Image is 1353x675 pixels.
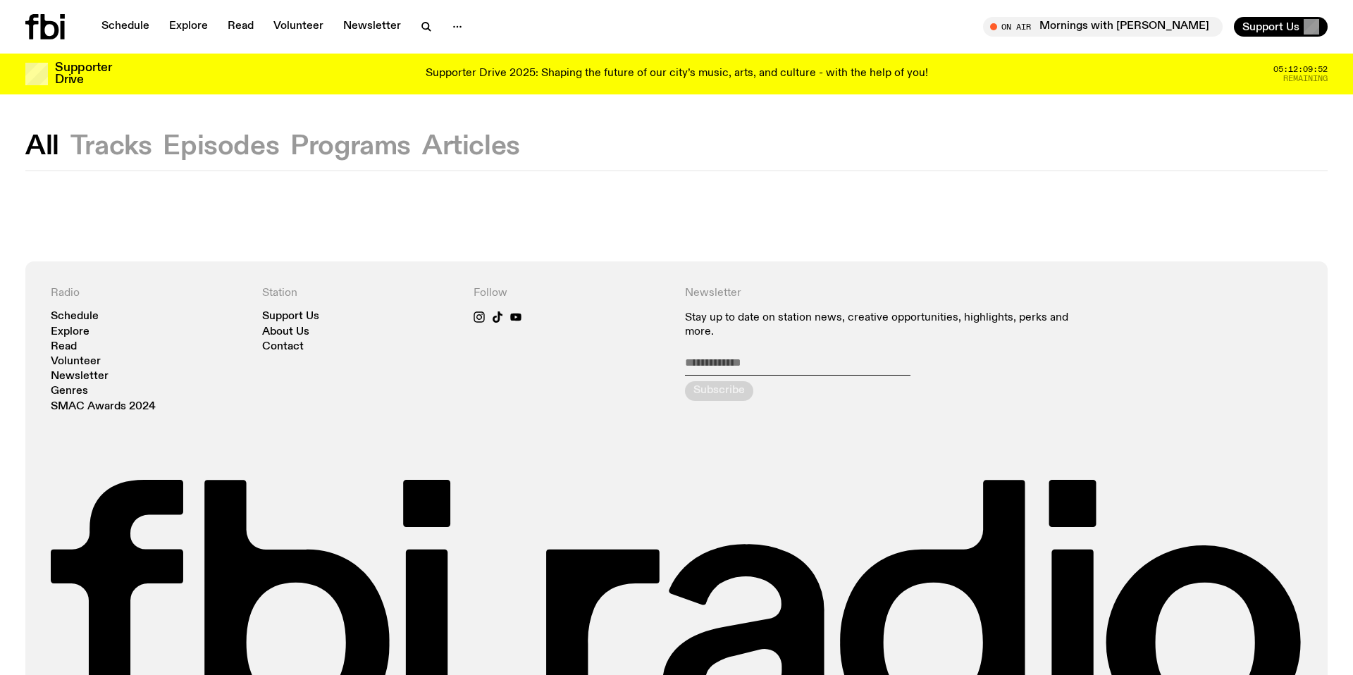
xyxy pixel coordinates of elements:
[219,17,262,37] a: Read
[426,68,928,80] p: Supporter Drive 2025: Shaping the future of our city’s music, arts, and culture - with the help o...
[25,134,59,159] button: All
[51,357,101,367] a: Volunteer
[685,287,1091,300] h4: Newsletter
[51,327,89,337] a: Explore
[163,134,279,159] button: Episodes
[290,134,411,159] button: Programs
[51,287,245,300] h4: Radio
[51,342,77,352] a: Read
[51,402,156,412] a: SMAC Awards 2024
[51,386,88,397] a: Genres
[422,134,520,159] button: Articles
[262,327,309,337] a: About Us
[474,287,668,300] h4: Follow
[983,17,1223,37] button: On AirMornings with [PERSON_NAME] / going All Out
[161,17,216,37] a: Explore
[265,17,332,37] a: Volunteer
[1283,75,1328,82] span: Remaining
[51,311,99,322] a: Schedule
[55,62,111,86] h3: Supporter Drive
[335,17,409,37] a: Newsletter
[1242,20,1299,33] span: Support Us
[70,134,152,159] button: Tracks
[51,371,109,382] a: Newsletter
[685,381,753,401] button: Subscribe
[1234,17,1328,37] button: Support Us
[685,311,1091,338] p: Stay up to date on station news, creative opportunities, highlights, perks and more.
[262,342,304,352] a: Contact
[262,287,457,300] h4: Station
[93,17,158,37] a: Schedule
[1273,66,1328,73] span: 05:12:09:52
[262,311,319,322] a: Support Us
